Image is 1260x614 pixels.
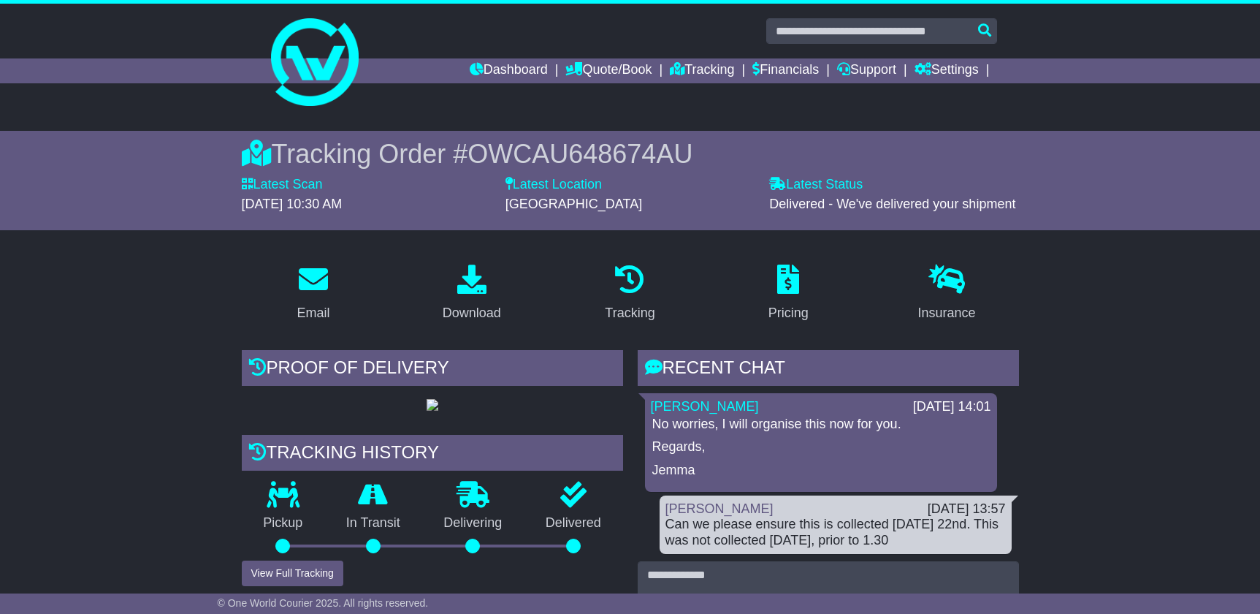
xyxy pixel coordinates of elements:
[505,177,602,193] label: Latest Location
[652,417,990,433] p: No worries, I will organise this now for you.
[242,350,623,390] div: Proof of Delivery
[242,515,325,531] p: Pickup
[915,58,979,83] a: Settings
[652,463,990,479] p: Jemma
[433,259,511,328] a: Download
[242,197,343,211] span: [DATE] 10:30 AM
[242,435,623,474] div: Tracking history
[638,350,1019,390] div: RECENT CHAT
[297,303,329,323] div: Email
[605,303,654,323] div: Tracking
[769,177,863,193] label: Latest Status
[768,303,809,323] div: Pricing
[467,139,692,169] span: OWCAU648674AU
[287,259,339,328] a: Email
[665,501,774,516] a: [PERSON_NAME]
[909,259,985,328] a: Insurance
[242,561,343,586] button: View Full Tracking
[837,58,896,83] a: Support
[665,517,1006,548] div: Can we please ensure this is collected [DATE] 22nd. This was not collected [DATE], prior to 1.30
[651,399,759,414] a: [PERSON_NAME]
[769,197,1015,211] span: Delivered - We've delivered your shipment
[595,259,664,328] a: Tracking
[324,515,422,531] p: In Transit
[218,597,429,609] span: © One World Courier 2025. All rights reserved.
[928,501,1006,518] div: [DATE] 13:57
[242,177,323,193] label: Latest Scan
[505,197,642,211] span: [GEOGRAPHIC_DATA]
[565,58,652,83] a: Quote/Book
[242,138,1019,170] div: Tracking Order #
[913,399,991,415] div: [DATE] 14:01
[752,58,819,83] a: Financials
[470,58,548,83] a: Dashboard
[652,439,990,455] p: Regards,
[670,58,734,83] a: Tracking
[427,399,438,411] img: GetPodImage
[759,259,818,328] a: Pricing
[918,303,976,323] div: Insurance
[422,515,524,531] p: Delivering
[443,303,501,323] div: Download
[524,515,623,531] p: Delivered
